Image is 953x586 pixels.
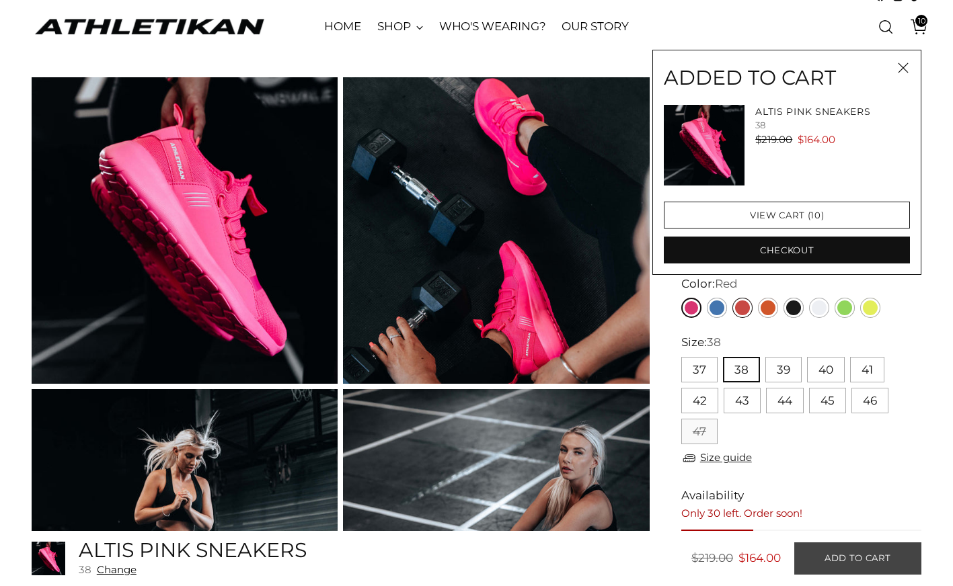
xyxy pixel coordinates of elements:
a: Blue [707,298,727,318]
button: Add to cart [794,542,921,575]
a: WHO'S WEARING? [439,12,546,42]
a: HOME [324,12,361,42]
button: 44 [766,388,804,413]
a: Orange [758,298,778,318]
span: Availability [681,487,744,505]
h4: ALTIS Pink Sneakers [755,105,910,119]
span: Red [715,277,738,290]
a: OUR STORY [562,12,628,42]
button: 47 [681,419,718,444]
button: 37 [681,357,718,382]
img: ALTIS Pink Sneakers [32,542,65,575]
span: Add to cart [825,552,891,564]
a: Pink [681,298,701,318]
span: Only 30 left. Order soon! [681,507,802,519]
button: 46 [851,388,888,413]
a: Open cart modal [901,13,927,40]
img: ALTIS Pink Sneakers [343,77,650,384]
a: Red [732,298,753,318]
a: ATHLETIKAN [32,16,267,37]
button: Change [97,563,137,576]
button: Close [891,56,915,80]
span: 38 [707,335,721,349]
button: 40 [807,357,845,382]
span: $164.00 [798,133,835,146]
a: Open search modal [872,13,899,40]
button: 38 [723,357,760,382]
button: Checkout [664,237,910,263]
a: SHOP [377,12,423,42]
span: 10 [915,15,927,27]
img: ALTIS Pink Sneakers [32,77,338,384]
p: 38 [755,119,910,132]
a: Black [784,298,804,318]
a: White [809,298,829,318]
button: 43 [724,388,761,413]
span: $219.00 [755,133,792,146]
h3: Added to cart [664,67,910,89]
button: 42 [681,388,718,413]
button: 45 [809,388,846,413]
a: View cart (10) [664,202,910,228]
a: Yellow [860,298,880,318]
h5: ALTIS Pink Sneakers [79,539,307,561]
button: 39 [765,357,802,382]
span: $219.00 [691,551,733,564]
span: 38 [79,563,91,576]
button: 41 [850,357,884,382]
span: $164.00 [738,551,781,564]
label: Color: [681,276,738,293]
label: Size: [681,334,721,351]
a: Size guide [681,450,752,466]
a: Green [835,298,855,318]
